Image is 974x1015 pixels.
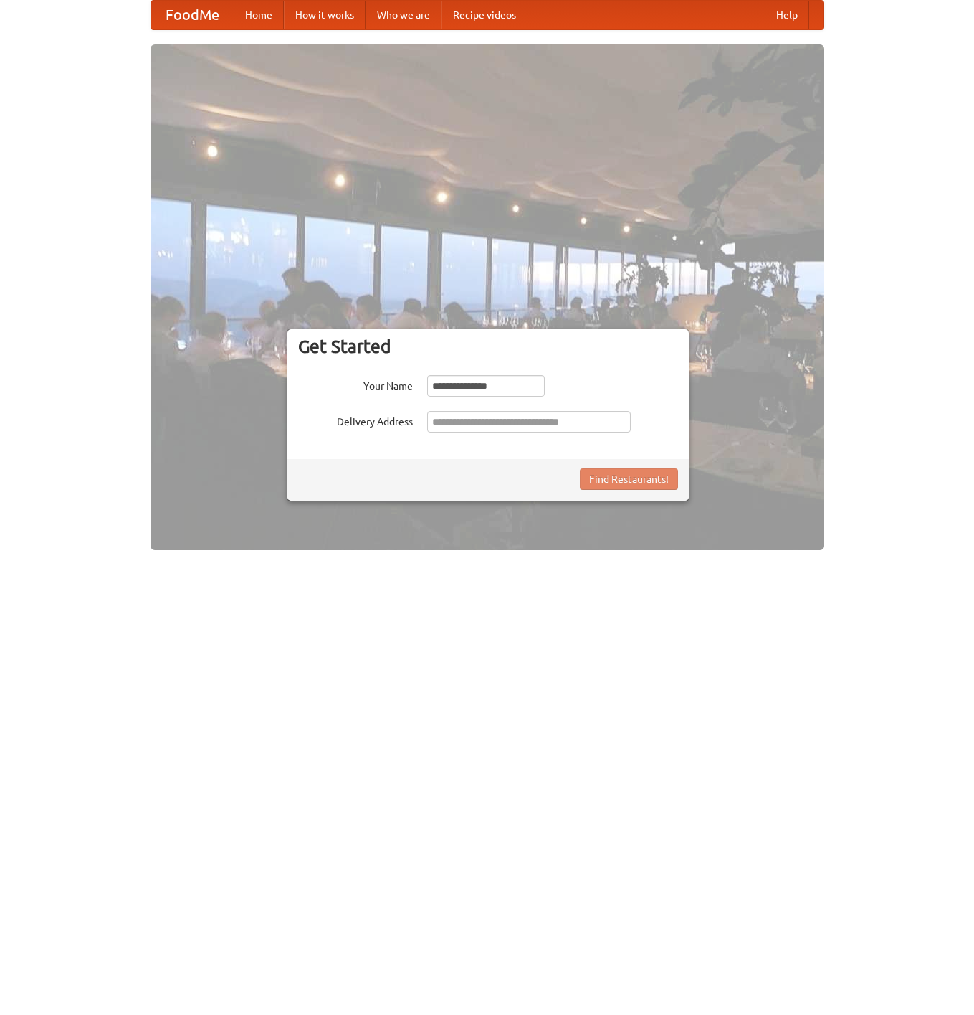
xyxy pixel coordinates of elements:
[441,1,527,29] a: Recipe videos
[298,336,678,357] h3: Get Started
[234,1,284,29] a: Home
[366,1,441,29] a: Who we are
[580,468,678,490] button: Find Restaurants!
[151,1,234,29] a: FoodMe
[298,411,413,429] label: Delivery Address
[765,1,809,29] a: Help
[298,375,413,393] label: Your Name
[284,1,366,29] a: How it works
